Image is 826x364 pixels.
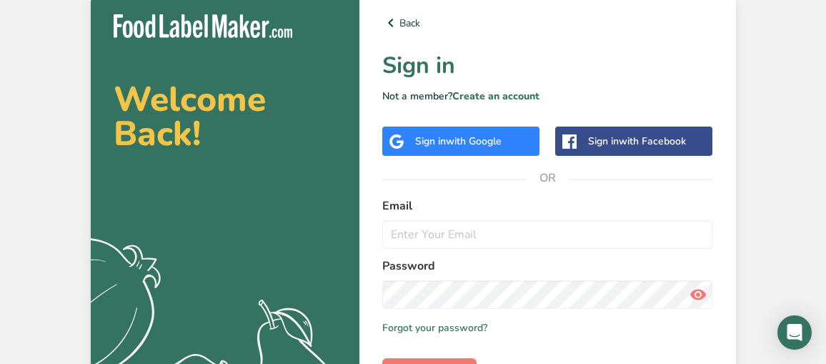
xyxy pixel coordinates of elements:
div: Sign in [415,134,502,149]
a: Create an account [452,89,539,103]
a: Forgot your password? [382,320,487,335]
div: Open Intercom Messenger [777,315,812,350]
h1: Sign in [382,49,713,83]
h2: Welcome Back! [114,82,337,151]
span: with Facebook [619,134,686,148]
label: Password [382,257,713,275]
p: Not a member? [382,89,713,104]
a: Back [382,14,713,31]
input: Enter Your Email [382,220,713,249]
img: Food Label Maker [114,14,292,38]
span: with Google [446,134,502,148]
div: Sign in [588,134,686,149]
span: OR [526,157,569,200]
label: Email [382,197,713,215]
